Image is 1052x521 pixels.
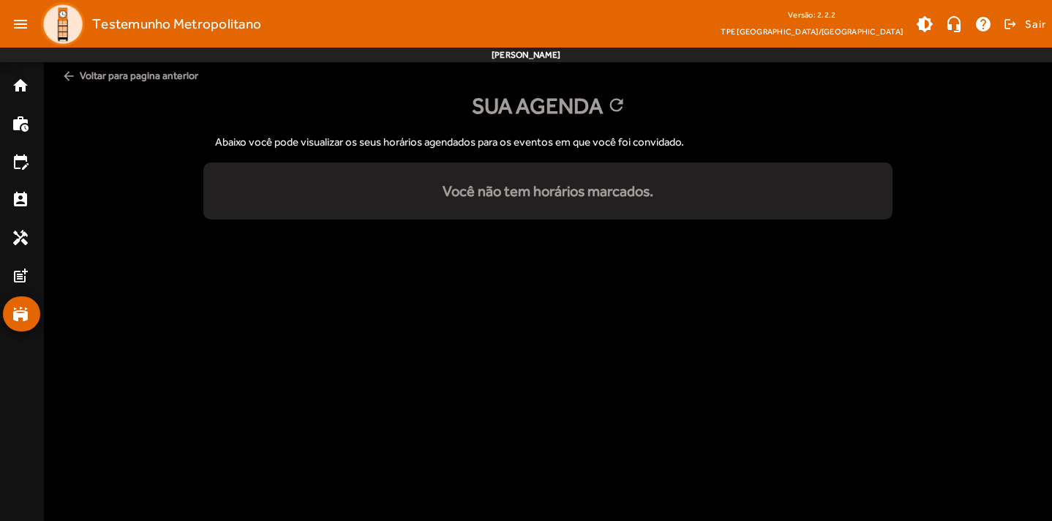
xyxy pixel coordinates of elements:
span: Voltar para pagina anterior [56,62,1040,89]
button: Sair [1002,13,1046,35]
mat-icon: home [12,77,29,94]
mat-icon: refresh [606,95,624,117]
span: TPE [GEOGRAPHIC_DATA]/[GEOGRAPHIC_DATA] [721,24,903,39]
span: Testemunho Metropolitano [92,12,261,36]
mat-icon: menu [6,10,35,39]
span: Sair [1025,12,1046,36]
mat-icon: perm_contact_calendar [12,191,29,209]
div: Abaixo você pode visualizar os seus horários agendados para os eventos em que você foi convidado. [203,122,893,162]
div: Sua agenda [56,89,1040,122]
div: Versão: 2.2.2 [721,6,903,24]
div: Você não tem horários marcados. [203,180,893,202]
a: Testemunho Metropolitano [35,2,261,46]
mat-icon: arrow_back [61,69,76,83]
mat-icon: edit_calendar [12,153,29,170]
mat-icon: work_history [12,115,29,132]
img: Logo TPE [41,2,85,46]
